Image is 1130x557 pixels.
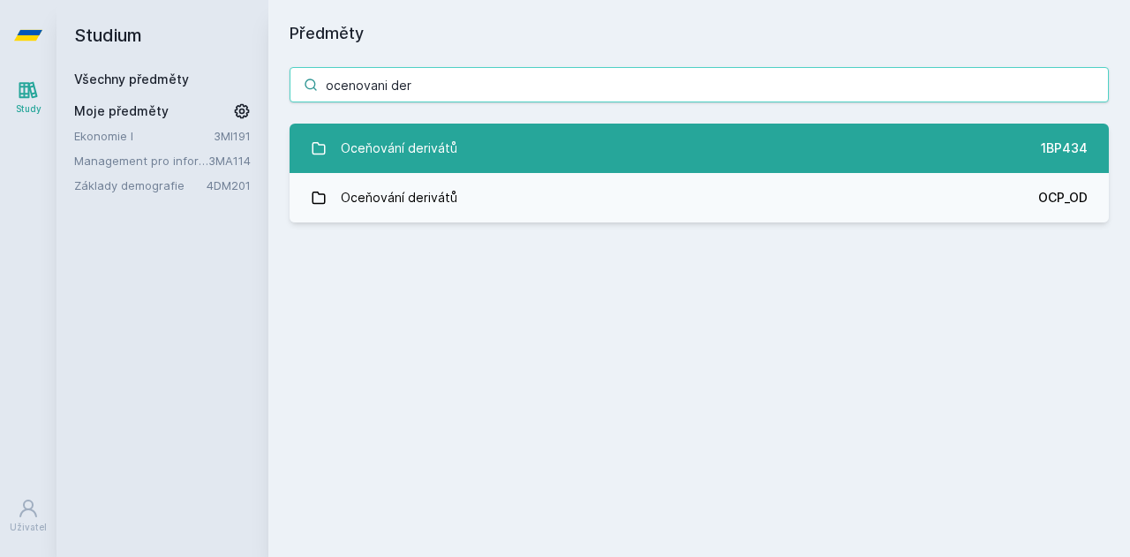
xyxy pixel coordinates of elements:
[290,173,1109,222] a: Oceňování derivátů OCP_OD
[74,152,208,169] a: Management pro informatiky a statistiky
[208,154,251,168] a: 3MA114
[214,129,251,143] a: 3MI191
[341,180,457,215] div: Oceňování derivátů
[74,177,207,194] a: Základy demografie
[290,124,1109,173] a: Oceňování derivátů 1BP434
[1041,139,1088,157] div: 1BP434
[290,21,1109,46] h1: Předměty
[290,67,1109,102] input: Název nebo ident předmětu…
[1038,189,1088,207] div: OCP_OD
[207,178,251,192] a: 4DM201
[341,131,457,166] div: Oceňování derivátů
[4,71,53,124] a: Study
[74,102,169,120] span: Moje předměty
[16,102,41,116] div: Study
[74,127,214,145] a: Ekonomie I
[4,489,53,543] a: Uživatel
[74,72,189,87] a: Všechny předměty
[10,521,47,534] div: Uživatel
